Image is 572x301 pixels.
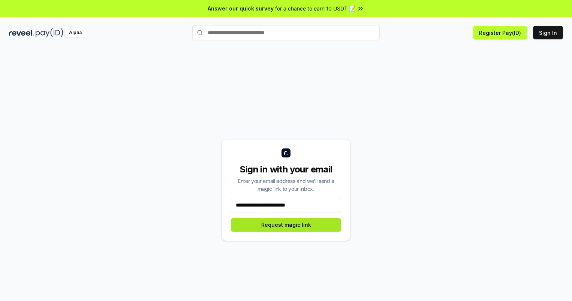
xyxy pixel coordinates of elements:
button: Register Pay(ID) [473,26,527,39]
span: Answer our quick survey [208,4,274,12]
img: logo_small [282,148,290,157]
button: Request magic link [231,218,341,232]
span: for a chance to earn 10 USDT 📝 [275,4,355,12]
div: Sign in with your email [231,163,341,175]
div: Alpha [65,28,86,37]
img: pay_id [36,28,63,37]
button: Sign In [533,26,563,39]
img: reveel_dark [9,28,34,37]
div: Enter your email address and we’ll send a magic link to your inbox. [231,177,341,193]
